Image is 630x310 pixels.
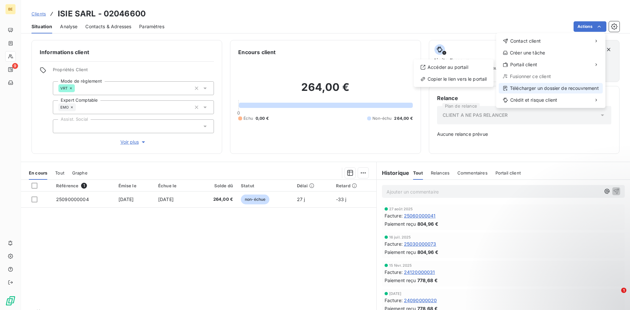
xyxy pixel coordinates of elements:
[416,62,491,72] div: Accéder au portail
[499,246,630,292] iframe: Intercom notifications message
[496,33,605,108] div: Actions
[416,74,491,84] div: Copier le lien vers le portail
[510,61,537,68] span: Portail client
[499,83,603,93] div: Télécharger un dossier de recouvrement
[608,288,623,303] iframe: Intercom live chat
[510,38,541,44] span: Contact client
[499,48,603,58] div: Créer une tâche
[499,71,603,82] div: Fusionner ce client
[621,288,626,293] span: 1
[510,97,557,103] span: Crédit et risque client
